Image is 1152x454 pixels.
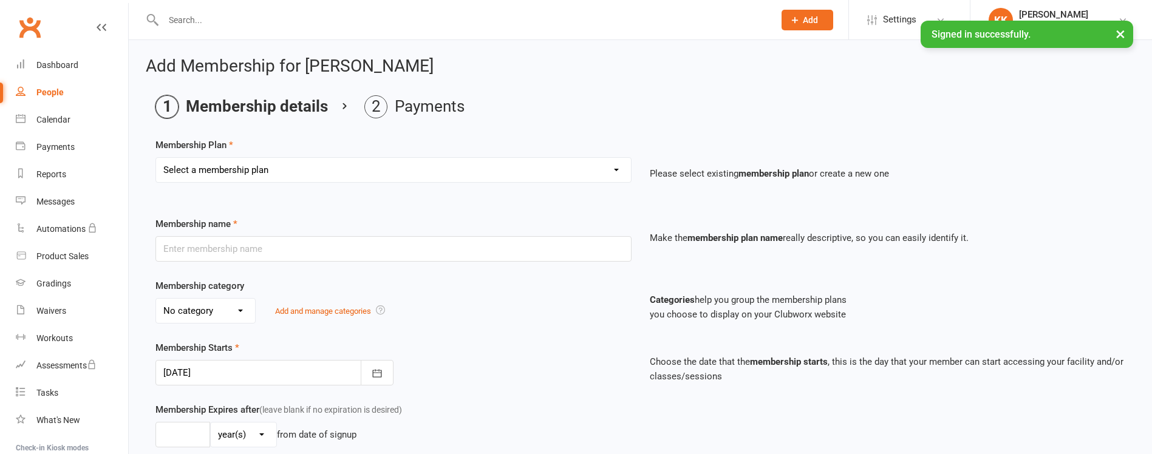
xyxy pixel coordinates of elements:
[155,279,244,293] label: Membership category
[36,251,89,261] div: Product Sales
[1109,21,1131,47] button: ×
[16,52,128,79] a: Dashboard
[36,388,58,398] div: Tasks
[16,79,128,106] a: People
[16,243,128,270] a: Product Sales
[36,279,71,288] div: Gradings
[36,197,75,206] div: Messages
[36,415,80,425] div: What's New
[160,12,766,29] input: Search...
[750,356,828,367] strong: membership starts
[932,29,1031,40] span: Signed in successfully.
[16,106,128,134] a: Calendar
[650,166,1126,181] p: Please select existing or create a new one
[155,217,237,231] label: Membership name
[16,352,128,379] a: Assessments
[16,407,128,434] a: What's New
[155,236,632,262] input: Enter membership name
[36,60,78,70] div: Dashboard
[16,379,128,407] a: Tasks
[146,57,1135,76] h2: Add Membership for [PERSON_NAME]
[1019,9,1088,20] div: [PERSON_NAME]
[16,215,128,243] a: Automations
[36,361,97,370] div: Assessments
[650,293,1126,322] p: help you group the membership plans you choose to display on your Clubworx website
[782,10,833,30] button: Add
[36,87,64,97] div: People
[16,161,128,188] a: Reports
[16,325,128,352] a: Workouts
[259,405,402,415] span: (leave blank if no expiration is desired)
[16,134,128,161] a: Payments
[687,232,783,243] strong: membership plan name
[36,306,66,316] div: Waivers
[16,270,128,297] a: Gradings
[36,142,75,152] div: Payments
[650,354,1126,384] p: Choose the date that the , this is the day that your member can start accessing your facility and...
[1019,20,1088,31] div: [PERSON_NAME]
[155,95,328,118] li: Membership details
[738,168,809,179] strong: membership plan
[275,307,371,316] a: Add and manage categories
[36,115,70,124] div: Calendar
[36,224,86,234] div: Automations
[989,8,1013,32] div: KK
[155,340,239,355] label: Membership Starts
[15,12,45,42] a: Clubworx
[364,95,465,118] li: Payments
[36,333,73,343] div: Workouts
[155,138,233,152] label: Membership Plan
[16,297,128,325] a: Waivers
[16,188,128,215] a: Messages
[650,294,695,305] strong: Categories
[883,6,916,33] span: Settings
[277,427,356,442] div: from date of signup
[36,169,66,179] div: Reports
[650,231,1126,245] p: Make the really descriptive, so you can easily identify it.
[155,402,402,417] label: Membership Expires after
[803,15,818,25] span: Add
